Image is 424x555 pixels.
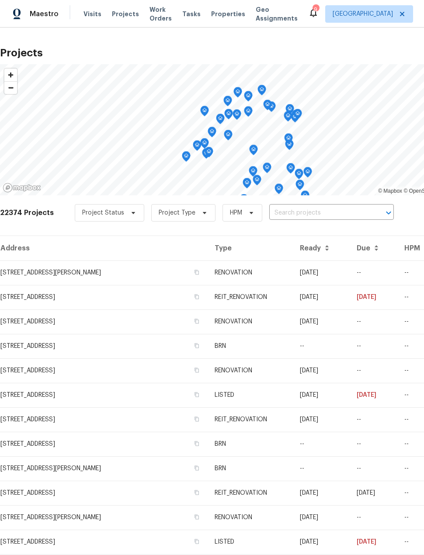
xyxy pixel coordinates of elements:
[293,285,350,309] td: [DATE]
[293,432,350,456] td: --
[350,285,397,309] td: [DATE]
[208,358,293,383] td: RENOVATION
[382,207,395,219] button: Open
[208,236,293,260] th: Type
[4,81,17,94] button: Zoom out
[208,309,293,334] td: RENOVATION
[253,175,261,188] div: Map marker
[350,481,397,505] td: [DATE]
[313,5,319,14] div: 9
[216,114,225,127] div: Map marker
[350,236,397,260] th: Due
[193,391,201,399] button: Copy Address
[295,180,304,193] div: Map marker
[208,383,293,407] td: LISTED
[263,100,272,113] div: Map marker
[350,260,397,285] td: --
[4,82,17,94] span: Zoom out
[208,530,293,554] td: LISTED
[256,5,298,23] span: Geo Assignments
[303,167,312,180] div: Map marker
[193,268,201,276] button: Copy Address
[350,334,397,358] td: --
[293,236,350,260] th: Ready
[293,407,350,432] td: [DATE]
[284,133,293,147] div: Map marker
[249,166,257,180] div: Map marker
[208,481,293,505] td: REIT_RENOVATION
[193,140,202,154] div: Map marker
[223,96,232,109] div: Map marker
[193,317,201,325] button: Copy Address
[83,10,101,18] span: Visits
[193,293,201,301] button: Copy Address
[275,184,283,197] div: Map marker
[293,530,350,554] td: [DATE]
[350,309,397,334] td: --
[285,104,294,118] div: Map marker
[205,147,213,160] div: Map marker
[182,151,191,165] div: Map marker
[286,163,295,177] div: Map marker
[208,334,293,358] td: BRN
[249,145,258,158] div: Map marker
[193,464,201,472] button: Copy Address
[293,358,350,383] td: [DATE]
[295,169,303,182] div: Map marker
[211,10,245,18] span: Properties
[243,178,251,191] div: Map marker
[263,163,271,176] div: Map marker
[240,194,248,208] div: Map marker
[208,127,216,140] div: Map marker
[284,111,292,125] div: Map marker
[350,456,397,481] td: --
[193,489,201,496] button: Copy Address
[4,69,17,81] button: Zoom in
[208,432,293,456] td: BRN
[193,513,201,521] button: Copy Address
[350,432,397,456] td: --
[244,106,253,120] div: Map marker
[244,91,253,104] div: Map marker
[182,11,201,17] span: Tasks
[350,530,397,554] td: [DATE]
[208,285,293,309] td: REIT_RENOVATION
[350,505,397,530] td: --
[257,85,266,98] div: Map marker
[82,208,124,217] span: Project Status
[193,538,201,545] button: Copy Address
[112,10,139,18] span: Projects
[208,407,293,432] td: REIT_RENOVATION
[293,456,350,481] td: --
[350,383,397,407] td: [DATE]
[30,10,59,18] span: Maestro
[293,309,350,334] td: [DATE]
[301,191,309,204] div: Map marker
[293,334,350,358] td: --
[293,505,350,530] td: [DATE]
[208,260,293,285] td: RENOVATION
[350,407,397,432] td: --
[293,260,350,285] td: [DATE]
[350,358,397,383] td: --
[149,5,172,23] span: Work Orders
[193,440,201,447] button: Copy Address
[233,109,241,123] div: Map marker
[293,109,302,122] div: Map marker
[208,456,293,481] td: BRN
[193,366,201,374] button: Copy Address
[200,138,209,152] div: Map marker
[233,87,242,101] div: Map marker
[193,415,201,423] button: Copy Address
[378,188,402,194] a: Mapbox
[224,130,233,143] div: Map marker
[200,106,209,119] div: Map marker
[269,206,369,220] input: Search projects
[293,383,350,407] td: [DATE]
[3,183,41,193] a: Mapbox homepage
[333,10,393,18] span: [GEOGRAPHIC_DATA]
[208,505,293,530] td: RENOVATION
[293,481,350,505] td: [DATE]
[230,208,242,217] span: HPM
